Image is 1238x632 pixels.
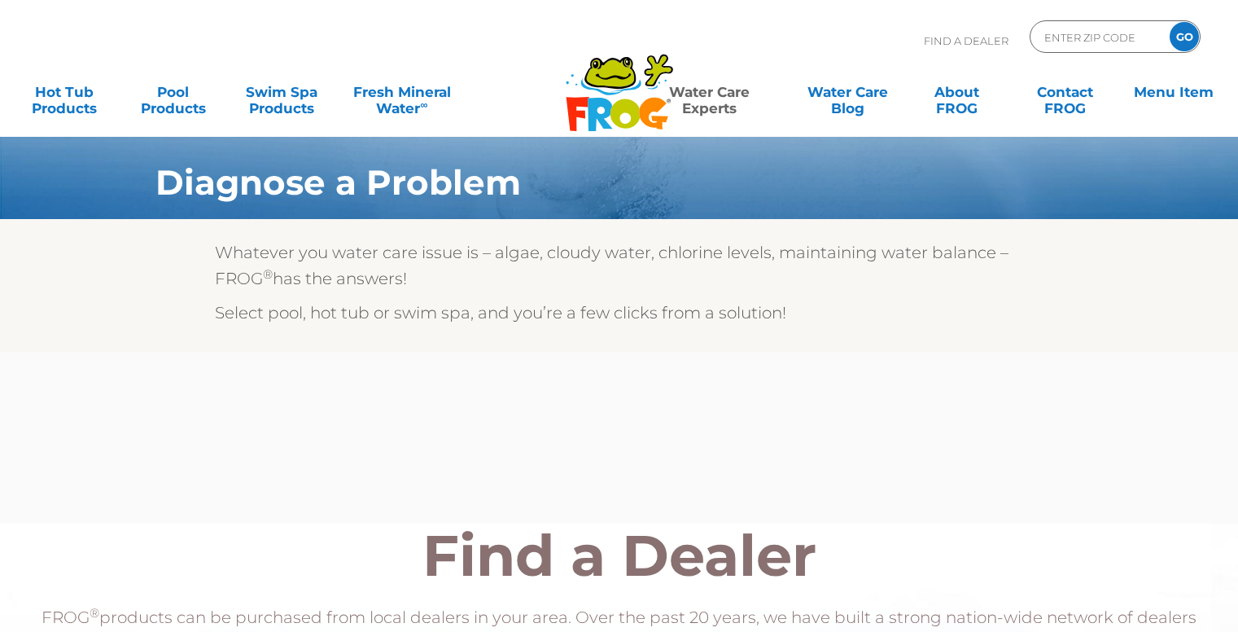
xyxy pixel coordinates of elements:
sup: ® [90,605,99,621]
p: Find A Dealer [924,20,1008,61]
p: Whatever you water care issue is – algae, cloudy water, chlorine levels, maintaining water balanc... [215,239,1024,292]
a: PoolProducts [125,76,221,108]
sup: ∞ [420,99,427,111]
a: Water CareBlog [800,76,896,108]
a: Hot TubProducts [16,76,112,108]
a: Fresh MineralWater∞ [342,76,462,108]
a: AboutFROG [908,76,1004,108]
a: Water CareExperts [631,76,788,108]
p: Select pool, hot tub or swim spa, and you’re a few clicks from a solution! [215,300,1024,326]
h2: Find a Dealer [37,527,1201,584]
a: ContactFROG [1017,76,1113,108]
sup: ® [263,266,273,282]
a: Swim SpaProducts [234,76,330,108]
strong: Diagnose a Problem [155,161,521,204]
a: Menu Item [1125,76,1221,108]
img: Frog Products Logo [557,33,682,132]
input: GO [1170,22,1199,51]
